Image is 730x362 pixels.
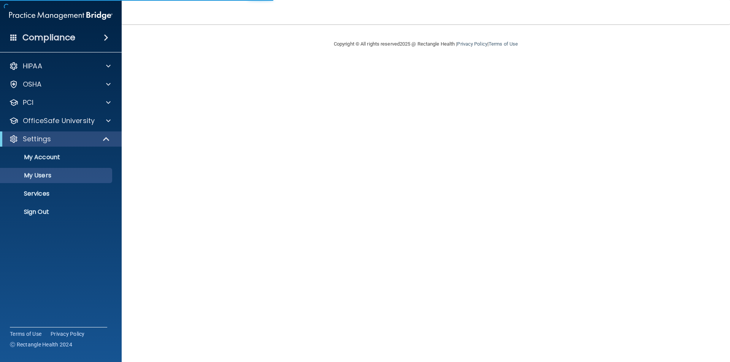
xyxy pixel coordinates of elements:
[9,8,113,23] img: PMB logo
[5,190,109,198] p: Services
[287,32,565,56] div: Copyright © All rights reserved 2025 @ Rectangle Health | |
[22,32,75,43] h4: Compliance
[5,208,109,216] p: Sign Out
[9,116,111,125] a: OfficeSafe University
[489,41,518,47] a: Terms of Use
[51,330,85,338] a: Privacy Policy
[10,330,41,338] a: Terms of Use
[23,62,42,71] p: HIPAA
[5,172,109,179] p: My Users
[457,41,487,47] a: Privacy Policy
[23,116,95,125] p: OfficeSafe University
[23,98,33,107] p: PCI
[10,341,72,348] span: Ⓒ Rectangle Health 2024
[23,80,42,89] p: OSHA
[9,62,111,71] a: HIPAA
[9,98,111,107] a: PCI
[9,134,110,144] a: Settings
[5,153,109,161] p: My Account
[23,134,51,144] p: Settings
[9,80,111,89] a: OSHA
